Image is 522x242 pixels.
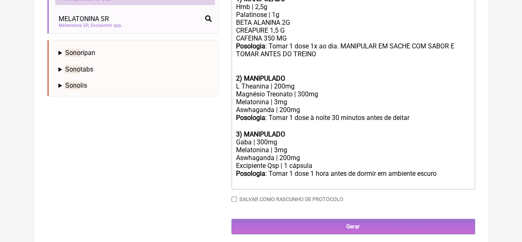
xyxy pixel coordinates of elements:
div: : Tomar 1 dose à noite 30 minutos antes de deitar ㅤ [236,114,470,130]
span: tabs [65,65,93,73]
span: Sono [65,65,80,73]
strong: Posologia [236,170,265,177]
span: lis [65,81,87,89]
input: Gerar [231,219,475,234]
summary: Sonoripan [59,49,212,57]
summary: Sonotabs [59,65,212,73]
div: Palatinose | 1g [236,11,470,19]
strong: Posologia [236,42,265,50]
div: Magnésio Treonato | 300mg Melatonina | 3mg [236,90,470,106]
div: Hmb | 2,5g [236,3,470,11]
div: Gaba | 300mg [236,138,470,146]
div: : Tomar 1 dose 1x ao dia. MANIPULAR EM SACHE COM SABOR E TOMAR ANTES DO TREINO ㅤ [236,42,470,74]
span: Sono [65,49,80,57]
label: Salvar como rascunho de Protocolo [239,196,343,202]
span: Sono [65,81,80,89]
strong: 2) MANIPULADO [236,74,285,82]
span: Excipiente qsp [91,23,122,28]
strong: Posologia [236,114,265,122]
div: : Tomar 1 dose 1 hora antes de dormir em ambiente escuro ㅤ [236,170,470,186]
summary: Sonolis [59,81,212,89]
div: Aswhaganda | 200mg [236,154,470,162]
div: BETA ALANINA 2G CREAPURE 1,5 G CAFEINA 350 MG [236,19,470,42]
div: Melatonina | 3mg [236,146,470,154]
div: L Theanina | 200mg [236,82,470,90]
span: ripan [65,49,95,57]
span: Melatonina SR [59,23,90,28]
span: MELATONINA SR [59,15,109,23]
div: Aswhaganda | 200mg [236,106,470,114]
strong: 3) MANIPULADO [236,130,285,138]
div: Excipiente Qsp | 1 cápsula [236,162,470,170]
